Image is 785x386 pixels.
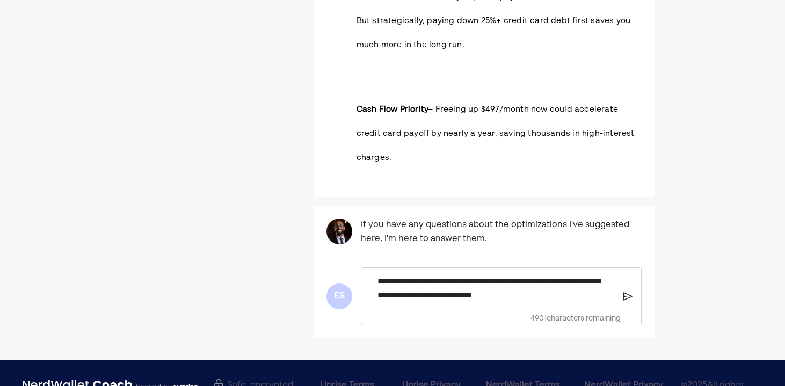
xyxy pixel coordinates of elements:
[361,219,642,246] pre: If you have any questions about the optimizations I've suggested here, I'm here to answer them.
[373,312,621,324] div: 4901 characters remaining
[373,268,621,308] div: Rich Text Editor. Editing area: main
[326,283,352,309] div: ES
[357,105,429,113] strong: Cash Flow Priority
[357,105,635,162] span: – Freeing up $497/month now could accelerate credit card payoff by nearly a year, saving thousand...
